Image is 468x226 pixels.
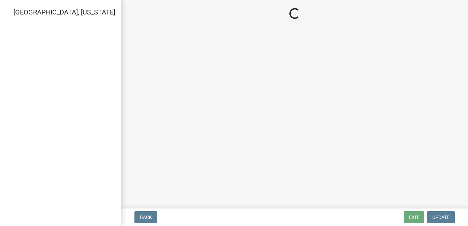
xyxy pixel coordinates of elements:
[134,211,157,223] button: Back
[140,215,152,220] span: Back
[427,211,455,223] button: Update
[13,8,115,16] span: [GEOGRAPHIC_DATA], [US_STATE]
[432,215,449,220] span: Update
[404,211,424,223] button: Exit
